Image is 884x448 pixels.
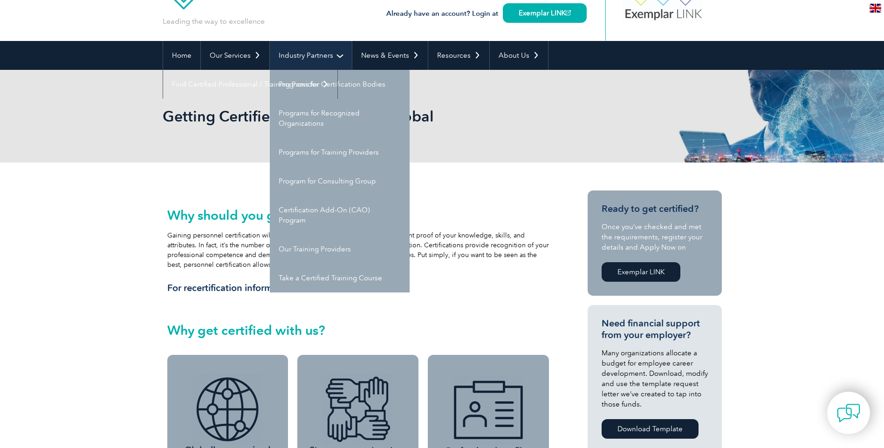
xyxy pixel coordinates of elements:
a: Resources [428,41,489,70]
img: open_square.png [566,10,571,15]
a: Industry Partners [270,41,352,70]
a: Exemplar LINK [503,3,587,23]
a: Programs for Training Providers [270,138,410,167]
a: Exemplar LINK [602,262,680,282]
a: Home [163,41,200,70]
h3: Ready to get certified? [602,203,708,215]
img: contact-chat.png [837,401,860,425]
h3: Already have an account? Login at [386,8,587,20]
a: Find Certified Professional / Training Provider [163,70,337,99]
p: Leading the way to excellence [163,16,265,27]
a: About Us [490,41,548,70]
a: Our Services [201,41,269,70]
a: Download Template [602,419,699,439]
div: Gaining personnel certification will enhance your career and provide independent proof of your kn... [167,208,549,294]
a: Program for Consulting Group [270,167,410,196]
p: Many organizations allocate a budget for employee career development. Download, modify and use th... [602,348,708,409]
img: en [870,4,881,13]
h3: Need financial support from your employer? [602,318,708,341]
p: Once you’ve checked and met the requirements, register your details and Apply Now on [602,222,708,252]
a: News & Events [352,41,428,70]
a: Certification Add-On (CAO) Program [270,196,410,235]
h1: Getting Certified with Exemplar Global [163,107,521,125]
h2: Why get certified with us? [167,323,549,338]
a: Take a Certified Training Course [270,264,410,292]
a: Our Training Providers [270,235,410,264]
a: Programs for Recognized Organizations [270,99,410,138]
a: Programs for Certification Bodies [270,70,410,99]
h3: For recertification information, [167,282,549,294]
h2: Why should you get certified? [167,208,549,223]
